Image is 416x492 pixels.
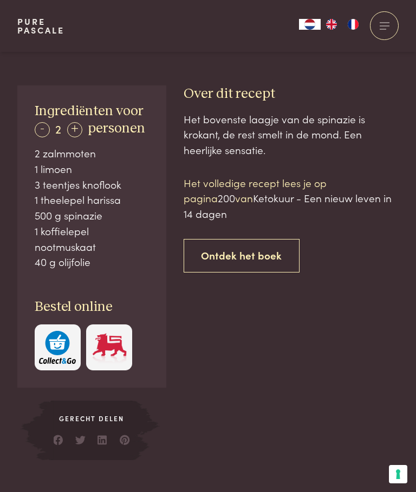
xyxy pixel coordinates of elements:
[184,239,300,273] a: Ontdek het boek
[184,190,392,221] span: Ketokuur - Een nieuw leven in 14 dagen
[35,104,144,118] span: Ingrediënten voor
[17,17,64,35] a: PurePascale
[299,19,321,30] a: NL
[35,122,50,137] div: -
[35,254,149,270] div: 40 g olijfolie
[35,192,149,208] div: 1 theelepel harissa
[184,85,399,103] h3: Over dit recept
[35,145,149,161] div: 2 zalmmoten
[184,175,399,222] p: Het volledige recept lees je op pagina van
[67,122,82,137] div: +
[35,177,149,192] div: 3 teentjes knoflook
[88,122,145,135] span: personen
[91,331,128,364] img: Delhaize
[321,19,342,30] a: EN
[55,121,61,137] span: 2
[35,208,149,223] div: 500 g spinazie
[39,331,76,364] img: c308188babc36a3a401bcb5cb7e020f4d5ab42f7cacd8327e500463a43eeb86c.svg
[35,223,149,254] div: 1 koffielepel nootmuskaat
[35,298,149,316] h3: Bestel online
[35,161,149,177] div: 1 limoen
[321,19,364,30] ul: Language list
[184,111,399,158] div: Het bovenste laagje van de spinazie is krokant, de rest smelt in de mond. Een heerlijke sensatie.
[389,465,407,483] button: Uw voorkeuren voor toestemming voor trackingtechnologieën
[51,414,133,423] span: Gerecht delen
[342,19,364,30] a: FR
[299,19,364,30] aside: Language selected: Nederlands
[218,190,235,205] span: 200
[299,19,321,30] div: Language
